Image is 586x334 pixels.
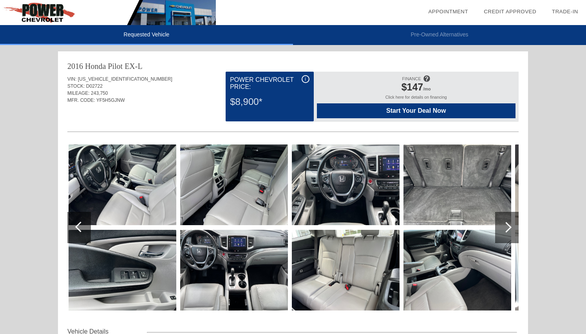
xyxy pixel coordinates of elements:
[230,75,309,92] div: Power Chevrolet Price:
[292,230,400,311] img: 15.jpg
[292,144,400,225] img: 14.jpg
[327,107,506,114] span: Start Your Deal Now
[69,230,176,311] img: 11.jpg
[293,25,586,45] li: Pre-Owned Alternatives
[552,9,578,14] a: Trade-In
[91,90,108,96] span: 243,750
[180,144,288,225] img: 12.jpg
[67,90,90,96] span: MILEAGE:
[403,230,511,311] img: 17.jpg
[305,76,306,82] span: i
[78,76,172,82] span: [US_VEHICLE_IDENTIFICATION_NUMBER]
[484,9,536,14] a: Credit Approved
[230,92,309,112] div: $8,900*
[402,76,421,81] span: FINANCE
[69,144,176,225] img: 10.jpg
[180,230,288,311] img: 13.jpg
[317,95,515,103] div: Click here for details on financing
[67,83,85,89] span: STOCK:
[96,97,125,103] span: YF5H5GJNW
[67,97,95,103] span: MFR. CODE:
[402,81,423,92] span: $147
[67,108,519,121] div: Quoted on [DATE] 10:19:30 PM
[67,61,123,72] div: 2016 Honda Pilot
[428,9,468,14] a: Appointment
[321,81,512,95] div: /mo
[125,61,143,72] div: EX-L
[403,144,511,225] img: 16.jpg
[67,76,76,82] span: VIN:
[86,83,103,89] span: D02722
